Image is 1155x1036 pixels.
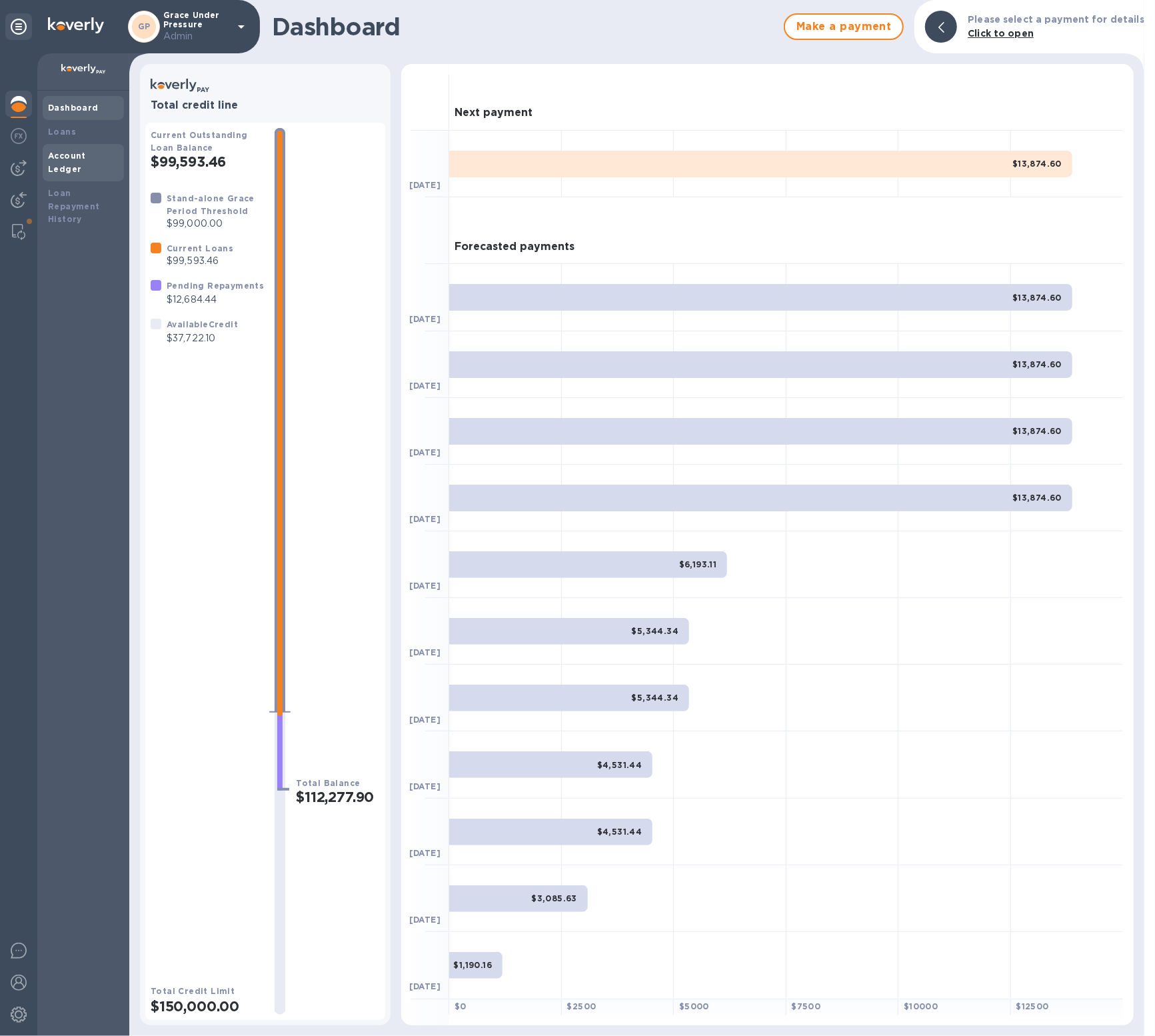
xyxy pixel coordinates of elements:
[48,151,86,174] b: Account Ledger
[567,1001,596,1011] b: $ 2500
[296,789,380,805] h2: $112,277.90
[48,188,100,225] b: Loan Repayment History
[167,254,233,268] p: $99,593.46
[409,381,441,391] b: [DATE]
[167,293,264,307] p: $12,684.44
[48,103,99,113] b: Dashboard
[409,848,441,858] b: [DATE]
[531,893,577,903] b: $3,085.63
[632,626,679,636] b: $5,344.34
[455,1001,467,1011] b: $ 0
[968,14,1144,25] b: Please select a payment for details
[792,1001,821,1011] b: $ 7500
[1016,1001,1049,1011] b: $ 12500
[597,827,642,837] b: $4,531.44
[632,693,679,703] b: $5,344.34
[151,153,264,170] h2: $99,593.46
[167,217,264,231] p: $99,000.00
[409,781,441,791] b: [DATE]
[409,447,441,457] b: [DATE]
[5,13,32,40] div: Unpin categories
[48,17,104,33] img: Logo
[151,99,380,112] h3: Total credit line
[904,1001,938,1011] b: $ 10000
[1012,293,1062,303] b: $13,874.60
[163,11,230,43] p: Grace Under Pressure
[968,28,1034,39] b: Click to open
[167,281,264,291] b: Pending Repayments
[11,128,27,144] img: Foreign exchange
[409,915,441,925] b: [DATE]
[455,241,575,253] h3: Forecasted payments
[409,647,441,657] b: [DATE]
[1012,159,1062,169] b: $13,874.60
[409,314,441,324] b: [DATE]
[167,331,238,345] p: $37,722.10
[784,13,904,40] button: Make a payment
[48,127,76,137] b: Loans
[296,778,360,788] b: Total Balance
[679,1001,709,1011] b: $ 5000
[151,130,248,153] b: Current Outstanding Loan Balance
[167,243,233,253] b: Current Loans
[679,559,717,569] b: $6,193.11
[409,715,441,725] b: [DATE]
[163,29,230,43] p: Admin
[409,581,441,591] b: [DATE]
[409,981,441,991] b: [DATE]
[167,319,238,329] b: Available Credit
[151,998,264,1015] h2: $150,000.00
[151,986,235,996] b: Total Credit Limit
[167,193,255,216] b: Stand-alone Grace Period Threshold
[272,13,777,41] h1: Dashboard
[1012,493,1062,503] b: $13,874.60
[455,107,533,119] h3: Next payment
[597,760,642,770] b: $4,531.44
[409,514,441,524] b: [DATE]
[138,21,151,31] b: GP
[1012,426,1062,436] b: $13,874.60
[409,180,441,190] b: [DATE]
[1012,359,1062,369] b: $13,874.60
[796,19,892,35] span: Make a payment
[454,960,493,970] b: $1,190.16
